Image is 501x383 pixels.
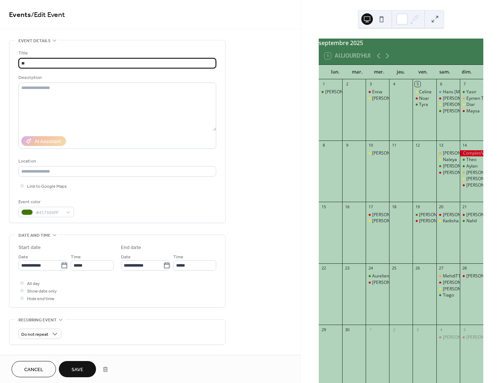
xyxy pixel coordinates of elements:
[368,327,373,332] div: 1
[18,37,51,45] span: Event details
[460,170,483,176] div: Leonora T1
[18,253,28,261] span: Date
[9,8,31,22] a: Events
[419,218,453,224] div: [PERSON_NAME]
[443,218,459,224] div: Kadisha
[344,81,350,87] div: 2
[460,157,483,163] div: Theo
[436,102,460,108] div: Enzo Bryan
[391,143,397,148] div: 11
[18,74,215,81] div: Description
[456,65,478,79] div: dim.
[27,288,57,295] span: Show date only
[31,8,65,22] span: / Edit Event
[460,334,483,340] div: Aissatou
[372,150,406,156] div: [PERSON_NAME]
[443,334,477,340] div: [PERSON_NAME]
[368,65,390,79] div: mer.
[415,143,420,148] div: 12
[443,102,477,108] div: [PERSON_NAME]
[443,95,477,102] div: [PERSON_NAME]
[36,209,62,217] span: #417505FF
[436,89,460,95] div: Hans T3
[18,244,41,251] div: Start date
[436,280,460,286] div: Daniel David
[27,183,67,190] span: Link to Google Maps
[466,212,500,218] div: [PERSON_NAME]
[368,204,373,209] div: 17
[18,232,51,239] span: Date and time
[71,366,83,374] span: Save
[460,102,483,108] div: Diar
[436,286,460,292] div: Salvatore
[59,361,96,377] button: Save
[460,150,483,156] div: Complet/Voll
[346,65,368,79] div: mar.
[366,273,389,279] div: Aurelien
[419,95,429,102] div: Noar
[321,266,326,271] div: 22
[366,89,389,95] div: Enna
[372,218,406,224] div: [PERSON_NAME]
[443,273,461,279] div: MehdiT1
[391,81,397,87] div: 4
[366,218,389,224] div: Lavin Mira
[325,89,359,95] div: [PERSON_NAME]
[321,327,326,332] div: 29
[372,212,406,218] div: [PERSON_NAME]
[12,361,56,377] a: Cancel
[71,253,81,261] span: Time
[443,163,477,169] div: [PERSON_NAME]
[413,212,436,218] div: Enis
[460,89,483,95] div: Yasir
[391,327,397,332] div: 2
[368,81,373,87] div: 3
[372,273,389,279] div: Aurelien
[18,353,47,361] span: Event image
[466,218,477,224] div: Nahil
[321,143,326,148] div: 8
[436,108,460,114] div: Saron Amanuel
[436,95,460,102] div: Celine Maria
[462,81,467,87] div: 7
[413,89,436,95] div: Celine
[436,334,460,340] div: Denis
[391,266,397,271] div: 25
[466,89,476,95] div: Yasir
[436,157,460,163] div: Naleya
[466,108,480,114] div: Maysa
[415,204,420,209] div: 19
[419,89,432,95] div: Celine
[27,295,55,303] span: Hide end time
[466,102,475,108] div: Diar
[121,253,131,261] span: Date
[443,170,477,176] div: [PERSON_NAME]
[439,327,444,332] div: 4
[462,327,467,332] div: 5
[18,316,57,324] span: Recurring event
[368,143,373,148] div: 10
[321,204,326,209] div: 15
[460,212,483,218] div: Gioia
[462,204,467,209] div: 21
[366,280,389,286] div: Nathalie
[372,280,406,286] div: [PERSON_NAME]
[415,266,420,271] div: 26
[415,81,420,87] div: 5
[443,157,457,163] div: Naleya
[390,65,412,79] div: jeu.
[27,280,40,288] span: All day
[443,292,454,298] div: Tiago
[436,212,460,218] div: Jessica
[436,273,460,279] div: MehdiT1
[344,143,350,148] div: 9
[415,327,420,332] div: 3
[368,266,373,271] div: 24
[21,330,48,339] span: Do not repeat
[344,327,350,332] div: 30
[434,65,456,79] div: sam.
[439,143,444,148] div: 13
[436,150,460,156] div: Gabriel Giuseppe T1
[443,89,489,95] div: Hans [MEDICAL_DATA]
[413,102,436,108] div: Tyra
